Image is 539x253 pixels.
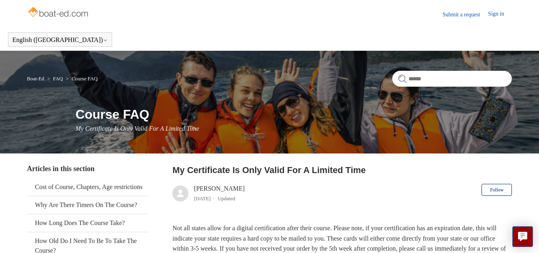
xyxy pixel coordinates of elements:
li: Course FAQ [64,76,98,82]
li: Updated [217,195,235,201]
li: FAQ [45,76,64,82]
h2: My Certificate Is Only Valid For A Limited Time [172,163,512,177]
button: English ([GEOGRAPHIC_DATA]) [12,36,108,44]
span: Articles in this section [27,165,95,173]
a: Cost of Course, Chapters, Age restrictions [27,178,148,196]
a: Why Are There Timers On The Course? [27,196,148,214]
a: Submit a request [442,10,488,19]
h1: Course FAQ [75,105,512,124]
div: [PERSON_NAME] [194,184,245,203]
a: Sign in [488,10,512,19]
span: My Certificate Is Only Valid For A Limited Time [75,125,199,132]
a: How Long Does The Course Take? [27,214,148,232]
img: Boat-Ed Help Center home page [27,5,91,21]
a: FAQ [53,76,63,82]
button: Follow Article [482,184,512,196]
time: 03/21/2024, 11:26 [194,195,211,201]
input: Search [392,71,512,87]
a: Course FAQ [72,76,98,82]
li: Boat-Ed [27,76,46,82]
a: Boat-Ed [27,76,44,82]
button: Live chat [512,226,533,247]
